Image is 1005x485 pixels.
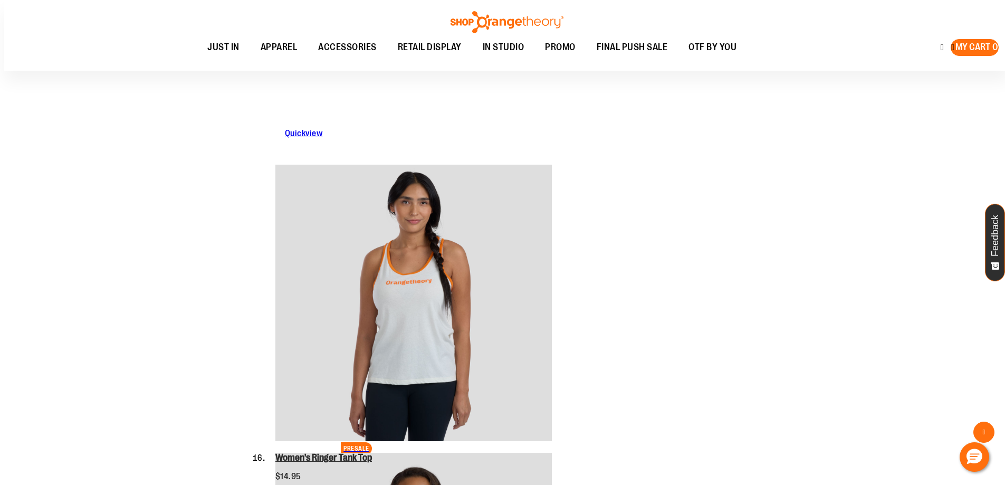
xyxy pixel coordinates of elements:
a: RETAIL DISPLAY [387,35,472,60]
a: IN STUDIO [472,35,535,60]
a: PROMO [534,35,586,60]
a: APPAREL [250,35,308,59]
span: FINAL PUSH SALE [597,35,668,59]
span: JUST IN [207,35,240,59]
button: Feedback - Show survey [985,204,1005,281]
button: My Cart [951,39,999,56]
span: My Cart [955,42,990,52]
button: Hello, have a question? Let’s chat. [960,442,989,472]
a: Quickview [275,119,437,148]
span: OTF BY YOU [688,35,736,59]
span: APPAREL [261,35,298,59]
a: OTF BY YOU [678,35,747,60]
span: RETAIL DISPLAY [398,35,462,59]
a: Image of Womens Ringer TankPRESALE [275,165,437,453]
button: Back To Top [973,422,994,443]
img: Shop Orangetheory [449,11,565,33]
span: ACCESSORIES [318,35,377,59]
a: FINAL PUSH SALE [586,35,678,60]
span: PROMO [545,35,576,59]
a: JUST IN [197,35,250,60]
span: IN STUDIO [483,35,524,59]
a: ACCESSORIES [308,35,387,60]
span: $14.95 [275,472,303,481]
span: Feedback [990,215,1000,256]
a: Women's Ringer Tank Top [275,452,372,463]
span: 0 [992,42,998,52]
